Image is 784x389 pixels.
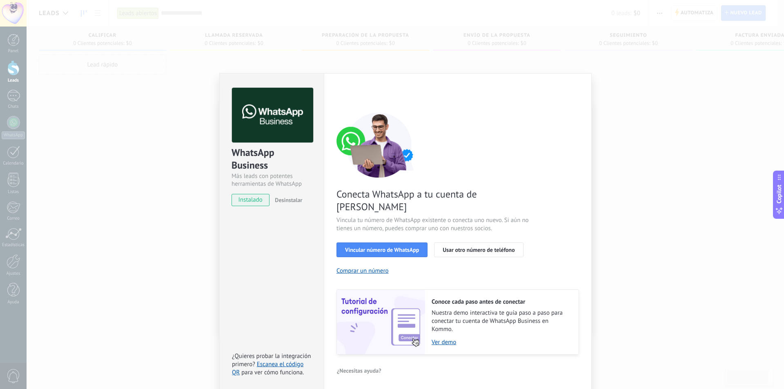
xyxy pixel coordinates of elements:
button: Desinstalar [272,194,302,206]
img: connect number [336,112,422,178]
button: Usar otro número de teléfono [434,242,523,257]
h2: Conoce cada paso antes de conectar [432,298,570,306]
span: instalado [232,194,269,206]
span: Desinstalar [275,196,302,204]
img: logo_main.png [232,88,313,143]
a: Escanea el código QR [232,360,303,376]
span: ¿Quieres probar la integración primero? [232,352,311,368]
span: Nuestra demo interactiva te guía paso a paso para conectar tu cuenta de WhatsApp Business en Kommo. [432,309,570,333]
a: Ver demo [432,338,570,346]
button: Comprar un número [336,267,389,275]
div: Más leads con potentes herramientas de WhatsApp [232,172,312,188]
span: Copilot [775,184,783,203]
span: Conecta WhatsApp a tu cuenta de [PERSON_NAME] [336,188,531,213]
span: Vincular número de WhatsApp [345,247,419,253]
button: ¿Necesitas ayuda? [336,365,382,377]
span: ¿Necesitas ayuda? [337,368,381,373]
button: Vincular número de WhatsApp [336,242,428,257]
span: para ver cómo funciona. [241,369,304,376]
span: Usar otro número de teléfono [443,247,514,253]
span: Vincula tu número de WhatsApp existente o conecta uno nuevo. Si aún no tienes un número, puedes c... [336,216,531,233]
div: WhatsApp Business [232,146,312,172]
